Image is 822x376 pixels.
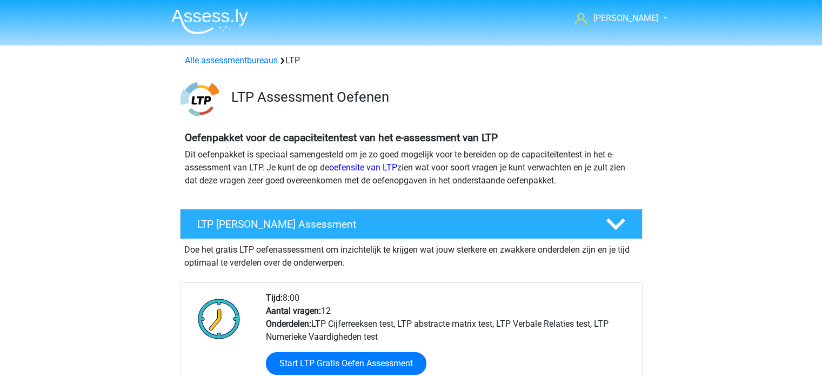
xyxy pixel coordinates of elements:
[197,218,589,230] h4: LTP [PERSON_NAME] Assessment
[266,306,321,316] b: Aantal vragen:
[571,12,659,25] a: [PERSON_NAME]
[266,319,311,329] b: Onderdelen:
[192,292,246,346] img: Klok
[185,148,638,187] p: Dit oefenpakket is speciaal samengesteld om je zo goed mogelijk voor te bereiden op de capaciteit...
[185,55,278,65] a: Alle assessmentbureaus
[185,131,498,144] b: Oefenpakket voor de capaciteitentest van het e-assessment van LTP
[176,209,647,239] a: LTP [PERSON_NAME] Assessment
[266,352,426,375] a: Start LTP Gratis Oefen Assessment
[171,9,248,34] img: Assessly
[329,162,397,173] a: oefensite van LTP
[231,89,634,105] h3: LTP Assessment Oefenen
[181,54,642,67] div: LTP
[181,80,219,118] img: ltp.png
[180,239,643,269] div: Doe het gratis LTP oefenassessment om inzichtelijk te krijgen wat jouw sterkere en zwakkere onder...
[266,293,283,303] b: Tijd:
[593,13,658,23] span: [PERSON_NAME]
